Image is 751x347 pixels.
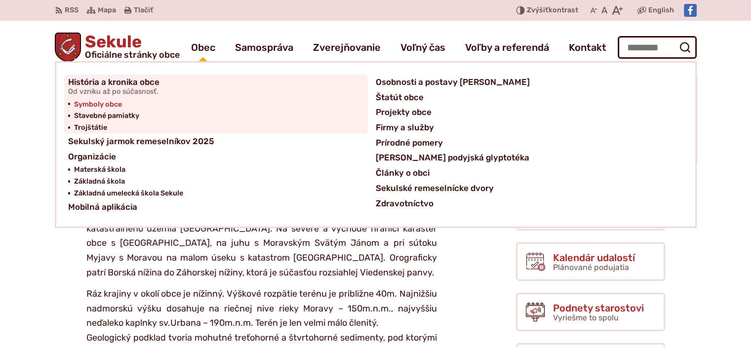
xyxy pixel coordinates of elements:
a: Sekulské remeselnícke dvory [376,181,672,196]
a: Podnety starostovi Vyriešme to spolu [516,293,665,331]
span: kontrast [527,6,578,15]
a: Základná škola [74,176,364,188]
a: Projekty obce [376,105,672,120]
span: Plánované podujatia [553,263,629,272]
a: Kontakt [569,34,606,61]
a: Trojštátie [74,122,364,134]
span: Zdravotníctvo [376,196,434,211]
span: Základná umelecká škola Sekule [74,188,183,199]
a: Zdravotníctvo [376,196,672,211]
span: Tlačiť [134,6,153,15]
a: Kalendár udalostí Plánované podujatia [516,242,665,281]
img: Prejsť na domovskú stránku [55,33,81,62]
a: Základná umelecká škola Sekule [74,188,364,199]
img: Prejsť na Facebook stránku [684,4,697,17]
span: Firmy a služby [376,120,434,135]
a: Materská škola [74,164,364,176]
span: Kalendár udalostí [553,252,635,263]
span: Stavebné pamiatky [74,110,139,122]
span: Štatút obce [376,90,424,105]
a: Voľby a referendá [465,34,549,61]
span: Symboly obce [74,99,122,111]
span: Sekulské remeselnícke dvory [376,181,494,196]
span: Organizácie [68,149,116,164]
a: Články o obci [376,165,672,181]
a: Logo Sekule, prejsť na domovskú stránku. [55,33,180,62]
span: Projekty obce [376,105,432,120]
a: Voľný čas [400,34,445,61]
a: Mobilná aplikácia [68,199,364,215]
a: História a kronika obceOd vzniku až po súčasnosť. [68,75,364,99]
a: Stavebné pamiatky [74,110,364,122]
a: Zverejňovanie [313,34,381,61]
span: Sekulský jarmok remeselníkov 2025 [68,134,214,149]
a: Štatút obce [376,90,672,105]
span: Základná škola [74,176,125,188]
span: Články o obci [376,165,430,181]
a: [PERSON_NAME] podyjská glyptotéka [376,150,672,165]
a: Samospráva [235,34,293,61]
a: Firmy a služby [376,120,672,135]
a: Sekulský jarmok remeselníkov 2025 [68,134,364,149]
span: English [648,4,674,16]
a: Symboly obce [74,99,364,111]
a: English [646,4,676,16]
span: RSS [65,4,79,16]
span: Zvýšiť [527,6,549,14]
p: Obec [GEOGRAPHIC_DATA] leží v severozápadnej časti Borskej nížiny pri sútoku riek Moravy, Dyje a ... [86,192,437,280]
span: Sekule [81,34,180,59]
span: Mobilná aplikácia [68,199,137,215]
a: Obec [191,34,215,61]
span: Prírodné pomery [376,135,443,151]
a: Osobnosti a postavy [PERSON_NAME] [376,75,672,90]
a: Organizácie [68,149,364,164]
span: Osobnosti a postavy [PERSON_NAME] [376,75,530,90]
span: História a kronika obce [68,75,159,99]
span: Mapa [98,4,116,16]
span: Trojštátie [74,122,107,134]
span: [PERSON_NAME] podyjská glyptotéka [376,150,529,165]
a: Prírodné pomery [376,135,672,151]
span: Od vzniku až po súčasnosť. [68,88,159,96]
span: Materská škola [74,164,125,176]
span: Vyriešme to spolu [553,313,619,322]
span: Oficiálne stránky obce [85,50,180,59]
span: Podnety starostovi [553,303,644,313]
